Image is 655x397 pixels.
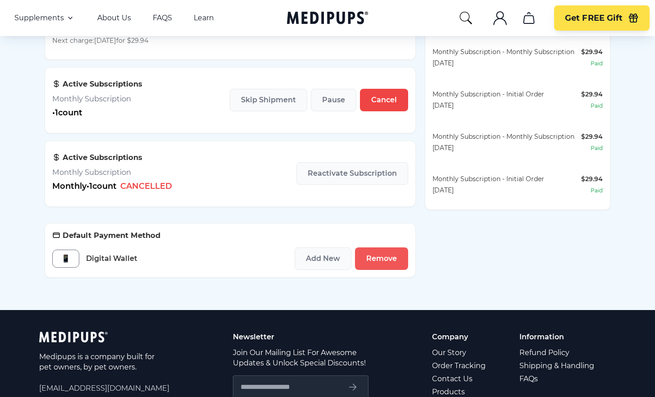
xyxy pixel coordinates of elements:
[233,347,368,368] p: Join Our Mailing List For Awesome Updates & Unlock Special Discounts!
[52,168,172,177] h3: Monthly Subscription
[554,5,650,31] button: Get FREE Gift
[39,351,156,372] p: Medipups is a company built for pet owners, by pet owners.
[52,250,79,268] div: 📱
[591,101,603,110] div: paid
[287,9,368,28] a: Medipups
[432,47,581,57] div: Monthly Subscription - Monthly Subscription
[591,59,603,68] div: paid
[52,79,142,89] h3: Active Subscriptions
[194,14,214,23] a: Learn
[518,7,540,29] button: cart
[459,11,473,25] button: search
[432,346,487,359] a: Our Story
[371,96,397,105] span: Cancel
[519,332,596,342] p: Information
[581,132,603,141] div: $29.94
[519,359,596,372] a: Shipping & Handling
[97,14,131,23] a: About Us
[311,89,356,111] button: Pause
[366,254,397,263] span: Remove
[519,346,596,359] a: Refund Policy
[360,89,408,111] button: Cancel
[14,14,64,23] span: Supplements
[153,14,172,23] a: FAQS
[52,36,149,46] p: Next charge: [DATE] for $29.94
[432,186,581,195] div: [DATE]
[233,332,368,342] p: Newsletter
[308,169,397,178] span: Reactivate Subscription
[52,153,172,162] h3: Active Subscriptions
[52,182,172,191] p: Monthly • 1 count
[295,247,351,270] button: Add New
[86,254,137,263] span: Digital Wallet
[432,90,581,99] div: Monthly Subscription - Initial Order
[432,359,487,372] a: Order Tracking
[432,132,581,141] div: Monthly Subscription - Monthly Subscription
[432,174,581,184] div: Monthly Subscription - Initial Order
[39,383,169,393] span: [EMAIL_ADDRESS][DOMAIN_NAME]
[52,94,142,104] h3: Monthly Subscription
[519,372,596,385] a: FAQs
[296,162,408,185] button: Reactivate Subscription
[52,108,142,118] p: • 1 count
[120,181,172,191] span: CANCELLED
[432,101,581,110] div: [DATE]
[581,90,603,99] div: $29.94
[591,143,603,153] div: paid
[306,254,340,263] span: Add New
[52,231,408,240] h3: Default Payment Method
[14,13,76,23] button: Supplements
[432,143,581,153] div: [DATE]
[489,7,511,29] button: account
[565,13,623,23] span: Get FREE Gift
[241,96,296,105] span: Skip Shipment
[322,96,345,105] span: Pause
[432,59,581,68] div: [DATE]
[355,247,408,270] button: Remove
[581,47,603,57] div: $29.94
[230,89,307,111] button: Skip Shipment
[591,186,603,195] div: paid
[432,332,487,342] p: Company
[432,372,487,385] a: Contact Us
[581,174,603,184] div: $29.94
